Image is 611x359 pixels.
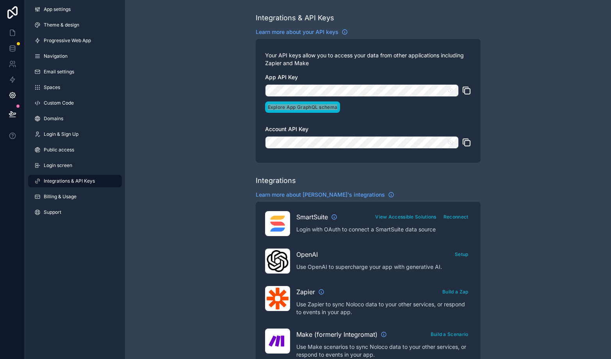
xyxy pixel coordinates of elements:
[28,34,122,47] a: Progressive Web App
[28,81,122,94] a: Spaces
[28,112,122,125] a: Domains
[44,147,74,153] span: Public access
[267,250,289,272] img: OpenAI
[452,249,471,260] button: Setup
[44,194,77,200] span: Billing & Usage
[296,226,471,233] p: Login with OAuth to connect a SmartSuite data source
[296,212,328,222] span: SmartSuite
[296,300,471,316] p: Use Zapier to sync Noloco data to your other services, or respond to events in your app.
[44,53,68,59] span: Navigation
[452,250,471,258] a: Setup
[441,211,471,222] button: Reconnect
[256,12,334,23] div: Integrations & API Keys
[441,212,471,220] a: Reconnect
[372,212,439,220] a: View Accessible Solutions
[44,6,71,12] span: App settings
[428,330,471,338] a: Build a Scenario
[28,159,122,172] a: Login screen
[296,343,471,359] p: Use Make scenarios to sync Noloco data to your other services, or respond to events in your app.
[265,52,471,67] p: Your API keys allow you to access your data from other applications including Zapier and Make
[44,209,61,215] span: Support
[28,19,122,31] a: Theme & design
[372,211,439,222] button: View Accessible Solutions
[44,84,60,91] span: Spaces
[28,97,122,109] a: Custom Code
[267,213,289,235] img: SmartSuite
[256,28,338,36] span: Learn more about your API keys
[265,74,298,80] span: App API Key
[256,175,296,186] div: Integrations
[28,128,122,140] a: Login & Sign Up
[265,101,340,113] button: Explore App GraphQL schema
[28,50,122,62] a: Navigation
[256,191,394,199] a: Learn more about [PERSON_NAME]'s integrations
[44,100,74,106] span: Custom Code
[267,288,289,309] img: Zapier
[28,190,122,203] a: Billing & Usage
[44,37,91,44] span: Progressive Web App
[296,330,378,339] span: Make (formerly Integromat)
[440,286,471,297] button: Build a Zap
[265,103,340,110] a: Explore App GraphQL schema
[28,66,122,78] a: Email settings
[267,330,289,352] img: Make (formerly Integromat)
[256,191,385,199] span: Learn more about [PERSON_NAME]'s integrations
[28,144,122,156] a: Public access
[28,175,122,187] a: Integrations & API Keys
[296,287,315,297] span: Zapier
[44,22,79,28] span: Theme & design
[296,263,471,271] p: Use OpenAI to supercharge your app with generative AI.
[44,116,63,122] span: Domains
[44,178,95,184] span: Integrations & API Keys
[428,329,471,340] button: Build a Scenario
[44,162,72,169] span: Login screen
[44,131,78,137] span: Login & Sign Up
[265,126,308,132] span: Account API Key
[256,28,348,36] a: Learn more about your API keys
[296,250,318,259] span: OpenAI
[440,287,471,295] a: Build a Zap
[28,206,122,219] a: Support
[44,69,74,75] span: Email settings
[28,3,122,16] a: App settings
